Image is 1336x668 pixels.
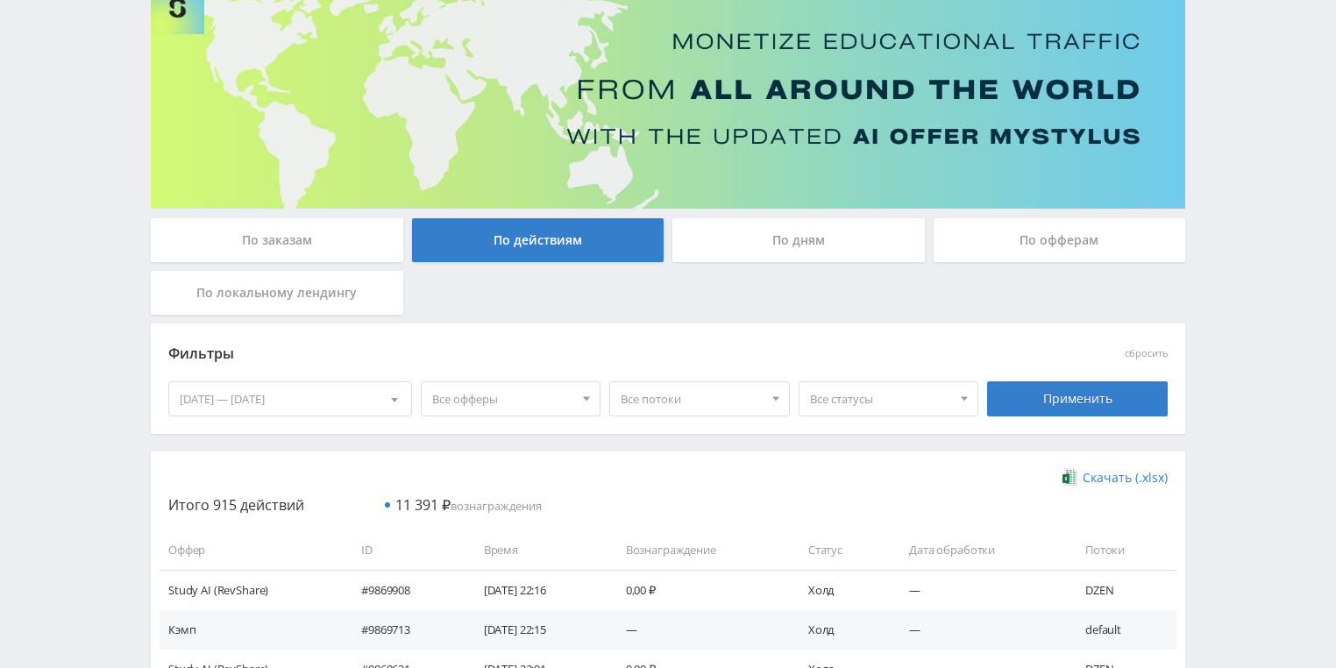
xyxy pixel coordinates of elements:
td: #9869908 [344,570,466,609]
td: Потоки [1068,530,1176,570]
span: 11 391 ₽ [395,495,451,515]
td: — [892,610,1068,650]
td: default [1068,610,1176,650]
div: По локальному лендингу [151,271,403,315]
td: [DATE] 22:15 [466,610,608,650]
td: Вознаграждение [608,530,791,570]
td: 0,00 ₽ [608,570,791,609]
td: — [892,570,1068,609]
button: сбросить [1125,348,1168,359]
td: Дата обработки [892,530,1068,570]
div: По дням [672,218,925,262]
td: Холд [791,610,892,650]
td: Холд [791,570,892,609]
span: Скачать (.xlsx) [1083,471,1168,485]
td: Кэмп [160,610,344,650]
span: Все потоки [621,382,763,416]
td: ID [344,530,466,570]
span: вознаграждения [395,498,542,514]
div: По действиям [412,218,664,262]
td: Study AI (RevShare) [160,570,344,609]
div: По офферам [934,218,1186,262]
a: Скачать (.xlsx) [1062,469,1168,487]
td: Время [466,530,608,570]
div: [DATE] — [DATE] [169,382,411,416]
td: — [608,610,791,650]
td: [DATE] 22:16 [466,570,608,609]
div: Применить [987,381,1168,416]
div: Фильтры [168,341,916,367]
td: DZEN [1068,570,1176,609]
img: xlsx [1062,468,1077,486]
td: Статус [791,530,892,570]
td: #9869713 [344,610,466,650]
div: По заказам [151,218,403,262]
span: Все статусы [810,382,952,416]
td: Оффер [160,530,344,570]
span: Итого 915 действий [168,495,304,515]
span: Все офферы [432,382,574,416]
